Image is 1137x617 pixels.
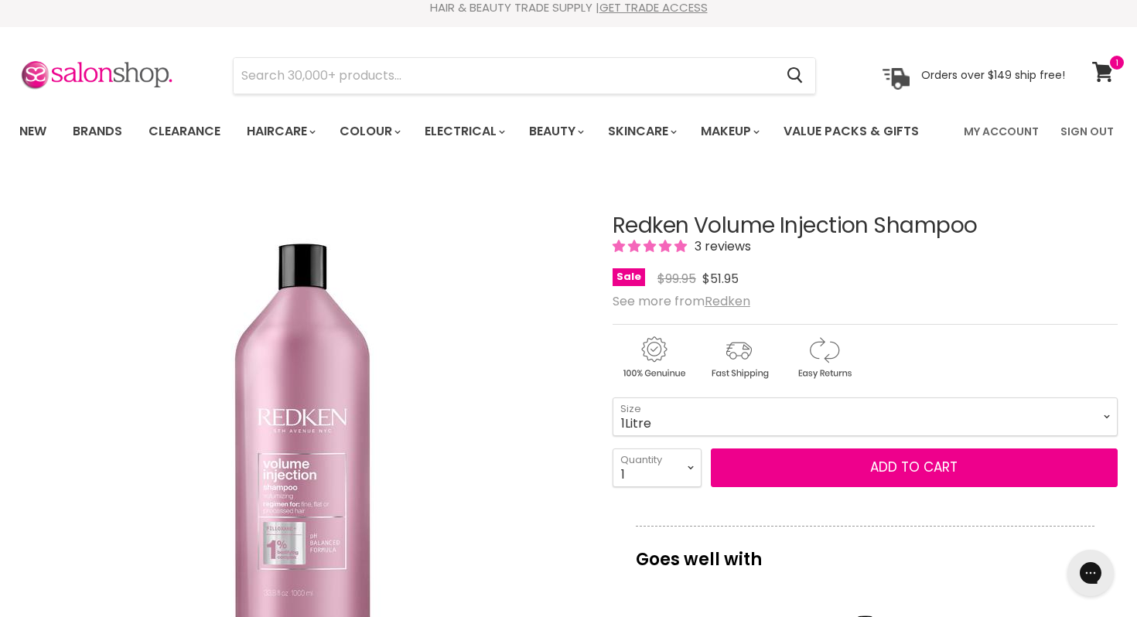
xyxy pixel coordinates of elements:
[698,334,780,381] img: shipping.gif
[772,115,930,148] a: Value Packs & Gifts
[613,334,695,381] img: genuine.gif
[613,268,645,286] span: Sale
[137,115,232,148] a: Clearance
[235,115,325,148] a: Haircare
[1060,544,1122,602] iframe: Gorgias live chat messenger
[517,115,593,148] a: Beauty
[690,237,751,255] span: 3 reviews
[613,214,1118,238] h1: Redken Volume Injection Shampoo
[61,115,134,148] a: Brands
[613,448,702,487] select: Quantity
[689,115,769,148] a: Makeup
[783,334,865,381] img: returns.gif
[711,448,1118,487] button: Add to cart
[8,115,58,148] a: New
[328,115,410,148] a: Colour
[705,292,750,310] a: Redken
[234,58,774,94] input: Search
[1051,115,1123,148] a: Sign Out
[636,526,1094,577] p: Goes well with
[613,292,750,310] span: See more from
[613,237,690,255] span: 5.00 stars
[413,115,514,148] a: Electrical
[233,57,816,94] form: Product
[954,115,1048,148] a: My Account
[8,109,943,154] ul: Main menu
[774,58,815,94] button: Search
[596,115,686,148] a: Skincare
[921,68,1065,82] p: Orders over $149 ship free!
[657,270,696,288] span: $99.95
[702,270,739,288] span: $51.95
